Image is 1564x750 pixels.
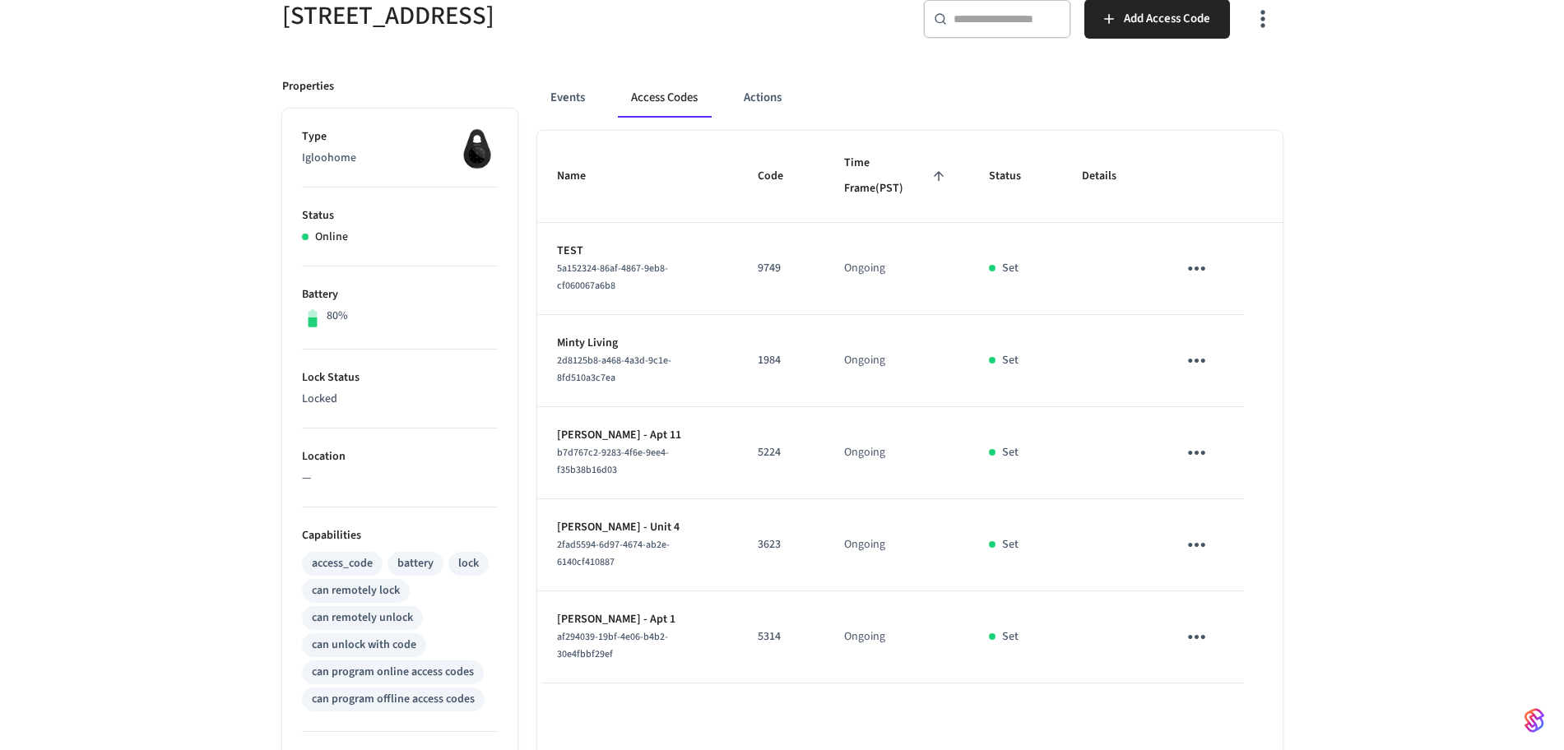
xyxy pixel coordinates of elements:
[557,446,669,477] span: b7d767c2-9283-4f6e-9ee4-f35b38b16d03
[327,308,348,325] p: 80%
[989,164,1042,189] span: Status
[302,527,498,544] p: Capabilities
[302,470,498,487] p: —
[1082,164,1138,189] span: Details
[557,335,719,352] p: Minty Living
[312,691,475,708] div: can program offline access codes
[1525,707,1544,734] img: SeamLogoGradient.69752ec5.svg
[844,150,949,202] span: Time Frame(PST)
[824,591,969,683] td: Ongoing
[302,286,498,303] p: Battery
[537,131,1283,683] table: sticky table
[312,555,373,572] div: access_code
[557,611,719,628] p: [PERSON_NAME] - Apt 1
[557,630,668,661] span: af294039-19bf-4e06-b4b2-30e4fbbf29ef
[557,427,719,444] p: [PERSON_NAME] - Apt 11
[302,128,498,146] p: Type
[302,448,498,465] p: Location
[302,391,498,408] p: Locked
[312,664,474,681] div: can program online access codes
[537,78,1283,118] div: ant example
[1002,260,1019,277] p: Set
[537,78,598,118] button: Events
[315,229,348,246] p: Online
[557,243,719,260] p: TEST
[458,555,479,572] div: lock
[758,164,805,189] span: Code
[457,128,498,169] img: igloohome_igke
[758,352,805,369] p: 1984
[302,207,498,225] p: Status
[824,407,969,499] td: Ongoing
[1002,536,1019,553] p: Set
[397,555,434,572] div: battery
[824,315,969,407] td: Ongoing
[557,262,668,293] span: 5a152324-86af-4867-9eb8-cf060067a6b8
[557,354,671,385] span: 2d8125b8-a468-4a3d-9c1e-8fd510a3c7ea
[1002,352,1019,369] p: Set
[302,369,498,387] p: Lock Status
[758,536,805,553] p: 3623
[312,609,413,627] div: can remotely unlock
[1124,8,1210,30] span: Add Access Code
[1002,628,1019,646] p: Set
[282,78,334,95] p: Properties
[731,78,795,118] button: Actions
[758,444,805,461] p: 5224
[758,628,805,646] p: 5314
[312,582,400,600] div: can remotely lock
[557,164,607,189] span: Name
[557,519,719,536] p: [PERSON_NAME] - Unit 4
[824,223,969,315] td: Ongoing
[302,150,498,167] p: Igloohome
[1002,444,1019,461] p: Set
[557,538,670,569] span: 2fad5594-6d97-4674-ab2e-6140cf410887
[312,637,416,654] div: can unlock with code
[618,78,711,118] button: Access Codes
[824,499,969,591] td: Ongoing
[758,260,805,277] p: 9749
